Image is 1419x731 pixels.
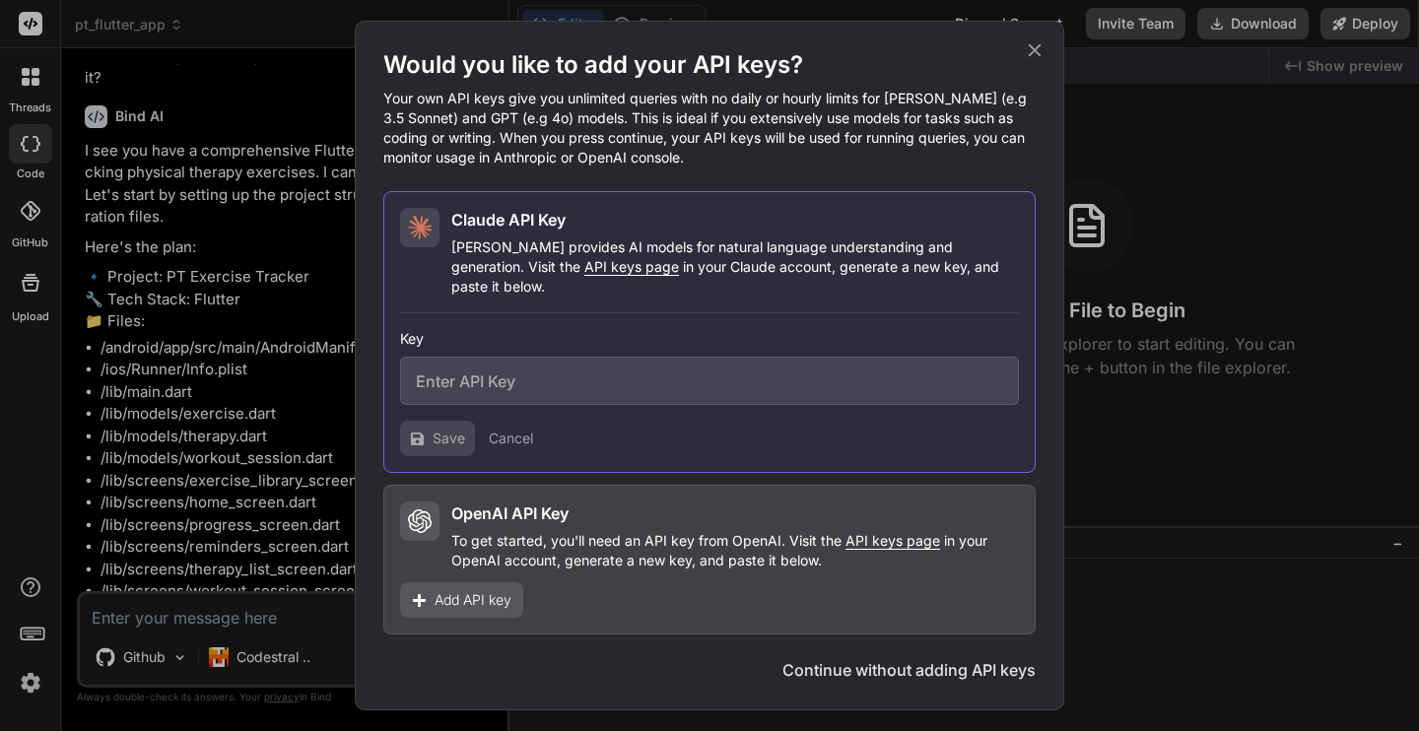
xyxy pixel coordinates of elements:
p: To get started, you'll need an API key from OpenAI. Visit the in your OpenAI account, generate a ... [451,531,1019,570]
p: Your own API keys give you unlimited queries with no daily or hourly limits for [PERSON_NAME] (e.... [383,89,1036,167]
span: Save [433,429,465,448]
h2: OpenAI API Key [451,501,569,525]
span: API keys page [584,258,679,275]
h1: Would you like to add your API keys? [383,49,1036,81]
span: Add API key [435,590,511,610]
h2: Claude API Key [451,208,566,232]
input: Enter API Key [400,357,1019,405]
h3: Key [400,329,1019,349]
button: Continue without adding API keys [782,658,1036,682]
p: [PERSON_NAME] provides AI models for natural language understanding and generation. Visit the in ... [451,237,1019,297]
button: Save [400,421,475,456]
button: Cancel [489,429,533,448]
span: API keys page [845,532,940,549]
